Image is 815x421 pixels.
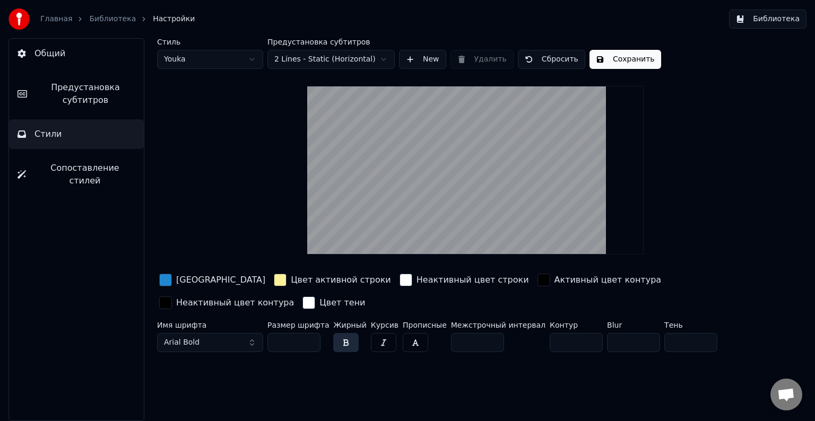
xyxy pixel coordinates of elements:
button: Цвет тени [300,294,367,311]
button: Цвет активной строки [272,271,393,288]
div: [GEOGRAPHIC_DATA] [176,274,265,286]
button: Предустановка субтитров [9,73,144,115]
label: Blur [607,321,660,329]
label: Стиль [157,38,263,46]
button: Активный цвет контура [535,271,664,288]
a: Библиотека [89,14,136,24]
button: Неактивный цвет контура [157,294,296,311]
button: Неактивный цвет строки [397,271,531,288]
div: Неактивный цвет строки [417,274,529,286]
button: Стили [9,119,144,149]
div: Відкритий чат [770,379,802,410]
span: Arial Bold [164,337,200,348]
button: Библиотека [729,10,807,29]
img: youka [8,8,30,30]
span: Общий [34,47,65,60]
button: [GEOGRAPHIC_DATA] [157,271,267,288]
label: Курсив [371,321,398,329]
label: Жирный [333,321,366,329]
label: Размер шрифта [267,321,329,329]
label: Межстрочный интервал [451,321,545,329]
div: Неактивный цвет контура [176,296,294,309]
span: Стили [34,128,62,141]
div: Цвет тени [319,296,365,309]
label: Контур [550,321,603,329]
label: Прописные [403,321,447,329]
div: Цвет активной строки [291,274,391,286]
span: Настройки [153,14,195,24]
button: Сбросить [518,50,585,69]
div: Активный цвет контура [554,274,662,286]
button: Общий [9,39,144,68]
label: Тень [664,321,717,329]
button: Сопоставление стилей [9,153,144,196]
button: New [399,50,446,69]
label: Имя шрифта [157,321,263,329]
button: Сохранить [589,50,661,69]
a: Главная [40,14,72,24]
span: Предустановка субтитров [36,81,135,107]
label: Предустановка субтитров [267,38,395,46]
nav: breadcrumb [40,14,195,24]
span: Сопоставление стилей [34,162,135,187]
